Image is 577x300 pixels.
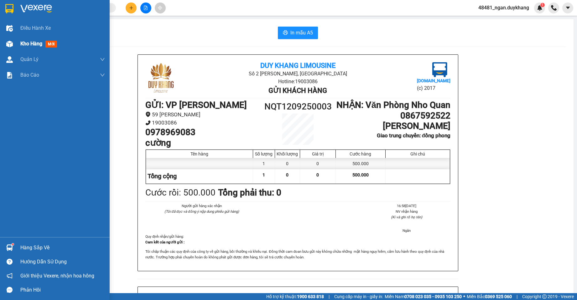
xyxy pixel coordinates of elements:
button: aim [155,3,166,13]
div: Ghi chú [387,151,448,156]
li: Số 2 [PERSON_NAME], [GEOGRAPHIC_DATA] [196,70,399,78]
img: warehouse-icon [6,41,13,47]
button: caret-down [562,3,573,13]
strong: 1900 633 818 [297,294,324,299]
h1: [PERSON_NAME] [336,121,450,131]
li: Hotline: 19003086 [196,78,399,85]
span: Báo cáo [20,71,39,79]
span: Hỗ trợ kỹ thuật: [266,293,324,300]
span: Tổng cộng [148,172,177,180]
span: copyright [542,294,547,299]
div: Quy định nhận/gửi hàng : [145,234,450,260]
span: | [517,293,517,300]
div: Giá trị [302,151,334,156]
h1: 0867592522 [336,110,450,121]
b: Duy Khang Limousine [51,7,126,15]
p: Tôi chấp thuận các quy định của công ty về gửi hàng, bồi thường và khiếu nại. Đồng thời cam đoan ... [145,249,450,260]
img: warehouse-icon [6,25,13,32]
img: icon-new-feature [537,5,543,11]
img: logo.jpg [145,62,177,94]
h1: NQT1209250003 [68,45,109,59]
li: Hotline: 19003086 [35,23,142,31]
div: 1 [253,158,275,169]
sup: 1 [12,243,14,245]
h1: 0978969083 [145,127,260,138]
img: warehouse-icon [6,56,13,63]
img: logo.jpg [8,8,39,39]
div: Phản hồi [20,285,105,295]
span: file-add [143,6,148,10]
span: down [100,57,105,62]
span: question-circle [7,259,13,265]
span: 0 [316,172,319,177]
b: [DOMAIN_NAME] [417,78,450,83]
button: printerIn mẫu A5 [278,27,318,39]
span: 48481_ngan.duykhang [473,4,534,12]
span: Quản Lý [20,55,39,63]
div: 500.000 [336,158,386,169]
sup: 1 [540,3,545,7]
h1: cường [145,138,260,148]
i: (Kí và ghi rõ họ tên) [391,215,422,219]
span: ⚪️ [463,295,465,298]
span: 1 [263,172,265,177]
b: Gửi khách hàng [268,87,327,94]
span: mới [45,41,57,48]
button: file-add [140,3,151,13]
strong: 0369 525 060 [485,294,512,299]
img: logo.jpg [432,62,447,77]
li: NV nhận hàng [363,209,450,214]
b: NHẬN : Văn Phòng Nho Quan [336,100,450,110]
i: (Tôi đã đọc và đồng ý nộp dung phiếu gửi hàng) [164,209,239,214]
span: Miền Nam [385,293,462,300]
li: 59 [PERSON_NAME] [145,110,260,119]
div: Số lượng [255,151,273,156]
b: Tổng phải thu: 0 [218,187,281,198]
span: Giới thiệu Vexere, nhận hoa hồng [20,272,94,280]
b: GỬI : VP [PERSON_NAME] [145,100,247,110]
span: Kho hàng [20,41,42,47]
b: Duy Khang Limousine [260,62,335,69]
strong: 0708 023 035 - 0935 103 250 [404,294,462,299]
div: Cước hàng [337,151,384,156]
li: 16:58[DATE] [363,203,450,209]
div: Tên hàng [148,151,251,156]
span: caret-down [565,5,571,11]
div: Hàng sắp về [20,243,105,252]
h1: NQT1209250003 [260,100,336,114]
li: Số 2 [PERSON_NAME], [GEOGRAPHIC_DATA] [35,15,142,23]
span: aim [158,6,162,10]
div: Khối lượng [277,151,298,156]
span: notification [7,273,13,279]
b: Gửi khách hàng [59,32,117,40]
div: Cước rồi : 500.000 [145,186,216,200]
img: warehouse-icon [6,244,13,251]
span: Cung cấp máy in - giấy in: [334,293,383,300]
li: Ngân [363,228,450,233]
span: 1 [541,3,543,7]
span: message [7,287,13,293]
b: Giao trung chuyển: đồng phong [377,132,450,139]
span: Điều hành xe [20,24,51,32]
li: Người gửi hàng xác nhận [158,203,245,209]
span: down [100,73,105,78]
span: 500.000 [352,172,369,177]
span: environment [145,112,151,117]
span: Miền Bắc [467,293,512,300]
img: phone-icon [551,5,557,11]
img: solution-icon [6,72,13,79]
img: logo-vxr [5,4,13,13]
li: (c) 2017 [417,84,450,92]
span: plus [129,6,133,10]
div: 0 [300,158,336,169]
div: 0 [275,158,300,169]
button: plus [126,3,137,13]
span: printer [283,30,288,36]
span: phone [145,120,151,125]
b: GỬI : VP [PERSON_NAME] [8,45,68,77]
span: In mẫu A5 [290,29,313,37]
div: Hướng dẫn sử dụng [20,257,105,267]
strong: Cam kết của người gửi : [145,240,185,244]
li: 19003086 [145,119,260,127]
